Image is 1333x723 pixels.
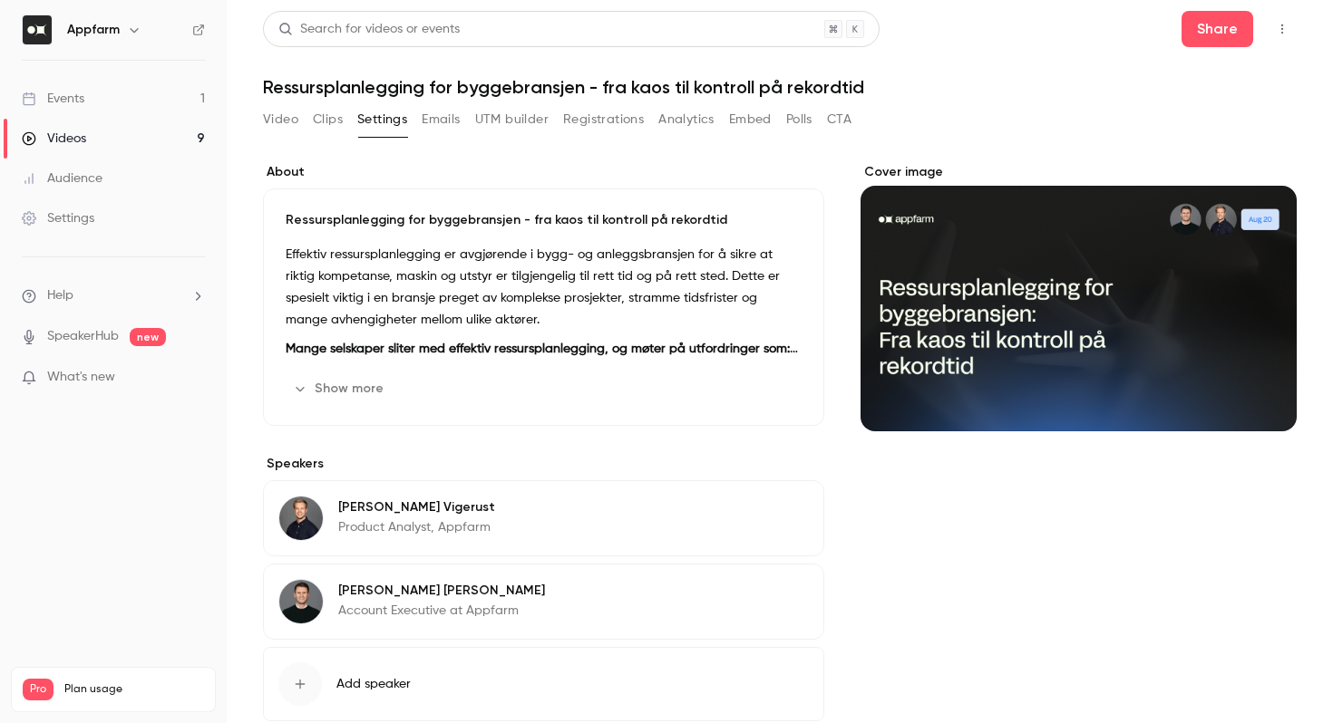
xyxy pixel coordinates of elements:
span: new [130,328,166,346]
li: help-dropdown-opener [22,286,205,305]
img: Appfarm [23,15,52,44]
div: Events [22,90,84,108]
span: Plan usage [64,682,204,697]
span: Add speaker [336,675,411,693]
span: What's new [47,368,115,387]
strong: Mange selskaper sliter med effektiv ressursplanlegging, og møter på utfordringer som: [286,342,798,355]
label: Speakers [263,455,824,473]
h6: Appfarm [67,21,120,39]
button: Registrations [563,105,644,134]
button: Show more [286,374,394,403]
button: Polls [786,105,812,134]
button: Top Bar Actions [1268,14,1297,43]
img: Olav Vigerust [279,496,323,540]
div: Magnus Lauvli Andersen[PERSON_NAME] [PERSON_NAME]Account Executive at Appfarm [263,564,824,640]
button: Share [1182,11,1253,47]
h1: Ressursplanlegging for byggebransjen - fra kaos til kontroll på rekordtid [263,76,1297,98]
div: Settings [22,209,94,227]
button: Analytics [658,105,715,134]
img: Magnus Lauvli Andersen [279,580,323,623]
label: Cover image [861,163,1297,181]
div: Olav Vigerust[PERSON_NAME] VigerustProduct Analyst, Appfarm [263,480,824,556]
button: CTA [827,105,851,134]
p: [PERSON_NAME] Vigerust [338,498,495,516]
label: About [263,163,824,181]
iframe: Noticeable Trigger [183,370,205,386]
button: Video [263,105,298,134]
div: Audience [22,169,102,188]
button: Settings [357,105,407,134]
button: UTM builder [475,105,549,134]
a: SpeakerHub [47,327,119,346]
button: Add speaker [263,647,824,721]
div: Videos [22,130,86,148]
p: [PERSON_NAME] [PERSON_NAME] [338,582,545,600]
section: Cover image [861,163,1297,431]
button: Emails [422,105,460,134]
span: Help [47,286,73,305]
p: Effektiv ressursplanlegging er avgjørende i bygg- og anleggsbransjen for å sikre at riktig kompet... [286,244,802,331]
span: Pro [23,679,54,700]
button: Clips [313,105,343,134]
p: Account Executive at Appfarm [338,602,545,620]
p: Ressursplanlegging for byggebransjen - fra kaos til kontroll på rekordtid [286,211,802,229]
p: Product Analyst, Appfarm [338,518,495,536]
div: Search for videos or events [278,20,460,39]
button: Embed [729,105,772,134]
